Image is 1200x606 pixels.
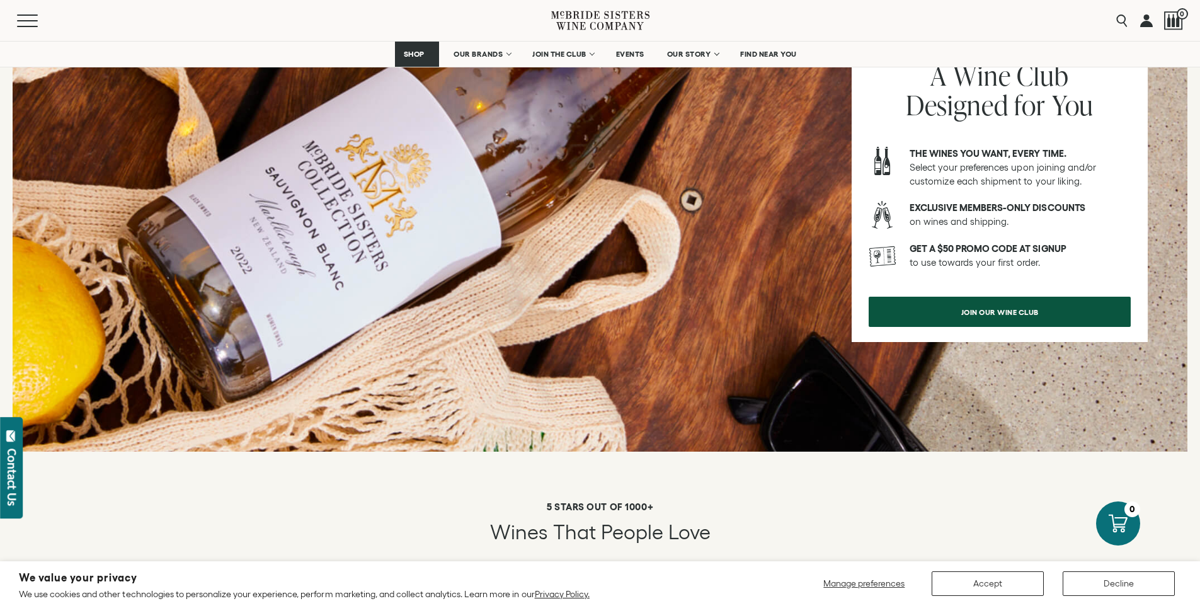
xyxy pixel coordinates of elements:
strong: 5 STARS OUT OF 1000+ [547,501,653,512]
span: FIND NEAR YOU [740,50,797,59]
span: Club [1017,57,1068,94]
a: OUR BRANDS [445,42,518,67]
span: SHOP [403,50,425,59]
span: EVENTS [616,50,644,59]
span: OUR BRANDS [454,50,503,59]
p: We use cookies and other technologies to personalize your experience, perform marketing, and coll... [19,588,590,600]
a: FIND NEAR YOU [732,42,805,67]
p: to use towards your first order. [910,242,1131,270]
div: 0 [1124,501,1140,517]
span: 0 [1177,8,1188,20]
strong: The wines you want, every time. [910,148,1066,159]
span: OUR STORY [667,50,711,59]
span: Designed [906,86,1009,123]
a: Privacy Policy. [535,589,590,599]
div: Contact Us [6,449,18,506]
a: Join our wine club [869,297,1131,327]
span: Manage preferences [823,578,905,588]
span: Join our wine club [939,300,1061,324]
p: on wines and shipping. [910,201,1131,229]
span: for [1014,86,1046,123]
strong: Exclusive members-only discounts [910,202,1085,213]
span: Wine [953,57,1010,94]
button: Decline [1063,571,1175,596]
p: Select your preferences upon joining and/or customize each shipment to your liking. [910,147,1131,188]
span: Wines [490,521,548,543]
a: EVENTS [608,42,653,67]
h2: We value your privacy [19,573,590,583]
span: Love [668,521,711,543]
span: A [930,57,947,94]
button: Manage preferences [816,571,913,596]
span: People [601,521,663,543]
a: JOIN THE CLUB [524,42,602,67]
button: Accept [932,571,1044,596]
a: OUR STORY [659,42,726,67]
button: Mobile Menu Trigger [17,14,62,27]
a: SHOP [395,42,439,67]
strong: GET A $50 PROMO CODE AT SIGNUP [910,243,1066,254]
span: JOIN THE CLUB [532,50,586,59]
span: You [1052,86,1094,123]
span: that [553,521,596,543]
